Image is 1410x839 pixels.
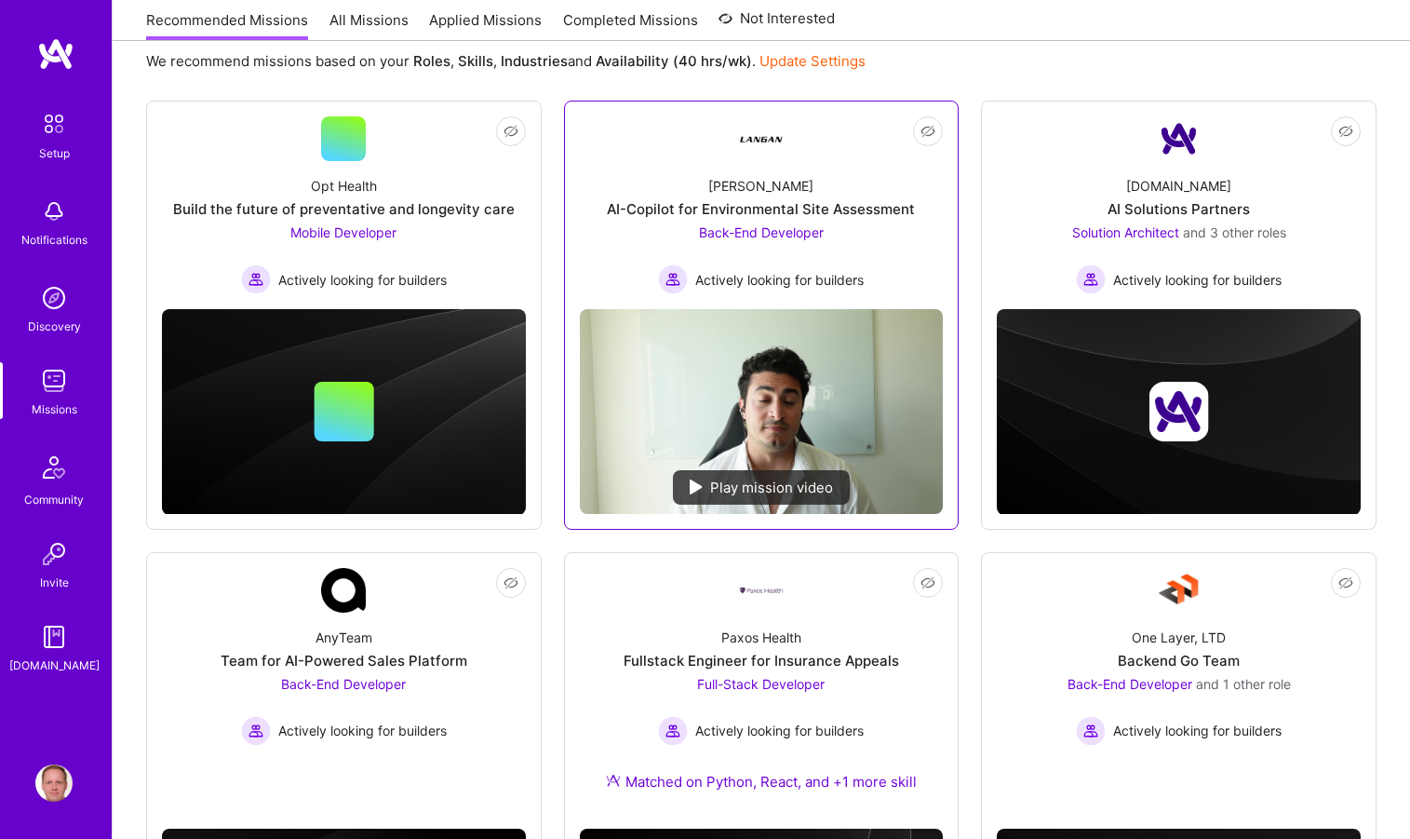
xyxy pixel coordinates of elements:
div: Setup [39,143,70,163]
span: Back-End Developer [281,676,406,692]
img: Invite [35,535,73,573]
b: Skills [458,52,493,70]
div: [PERSON_NAME] [708,176,813,196]
div: [DOMAIN_NAME] [9,656,100,675]
img: Actively looking for builders [1076,264,1106,294]
img: Actively looking for builders [658,264,688,294]
div: AnyTeam [316,628,372,647]
i: icon EyeClosed [1338,124,1353,139]
i: icon EyeClosed [920,575,935,590]
i: icon EyeClosed [920,124,935,139]
div: Play mission video [673,470,850,505]
div: Build the future of preventative and longevity care [173,199,515,219]
a: User Avatar [31,765,77,802]
img: Company Logo [1157,116,1202,161]
div: AI Solutions Partners [1108,199,1250,219]
a: Not Interested [718,7,835,41]
span: Actively looking for builders [278,721,447,740]
span: Full-Stack Developer [697,676,825,692]
a: Applied Missions [429,10,542,41]
img: Company Logo [1157,568,1202,613]
span: Actively looking for builders [695,721,864,740]
a: Company Logo[DOMAIN_NAME]AI Solutions PartnersSolution Architect and 3 other rolesActively lookin... [997,116,1361,294]
div: Invite [40,573,69,592]
img: cover [162,309,526,515]
img: Company Logo [321,568,366,613]
div: Fullstack Engineer for Insurance Appeals [624,651,899,670]
div: Backend Go Team [1118,651,1240,670]
img: No Mission [580,309,944,514]
a: Completed Missions [563,10,698,41]
img: User Avatar [35,765,73,802]
img: cover [997,309,1361,515]
div: Notifications [21,230,87,250]
div: Team for AI-Powered Sales Platform [221,651,467,670]
div: Discovery [28,317,81,336]
img: logo [37,37,74,71]
img: guide book [35,618,73,656]
span: Actively looking for builders [278,270,447,290]
a: Company Logo[PERSON_NAME]AI-Copilot for Environmental Site AssessmentBack-End Developer Actively ... [580,116,944,294]
img: Company Logo [739,586,784,596]
a: Company LogoPaxos HealthFullstack Engineer for Insurance AppealsFull-Stack Developer Actively loo... [580,568,944,814]
span: and 3 other roles [1183,224,1286,240]
div: Opt Health [311,176,377,196]
span: Back-End Developer [699,224,824,240]
img: bell [35,193,73,230]
a: Update Settings [759,52,866,70]
img: Actively looking for builders [658,716,688,746]
span: Mobile Developer [290,224,396,240]
div: One Layer, LTD [1132,628,1226,647]
span: Solution Architect [1072,224,1179,240]
div: [DOMAIN_NAME] [1126,176,1231,196]
img: Actively looking for builders [1076,716,1106,746]
i: icon EyeClosed [1338,575,1353,590]
b: Industries [501,52,568,70]
img: Community [32,445,76,490]
img: Ateam Purple Icon [606,773,621,788]
img: Company Logo [739,116,784,161]
span: and 1 other role [1196,676,1291,692]
span: Actively looking for builders [695,270,864,290]
span: Actively looking for builders [1113,270,1282,290]
a: All Missions [329,10,409,41]
div: Community [24,490,84,509]
img: setup [34,104,74,143]
i: icon EyeClosed [504,124,518,139]
b: Roles [413,52,450,70]
img: discovery [35,279,73,317]
a: Company LogoOne Layer, LTDBackend Go TeamBack-End Developer and 1 other roleActively looking for ... [997,568,1361,793]
span: Actively looking for builders [1113,721,1282,740]
span: Back-End Developer [1068,676,1192,692]
b: Availability (40 hrs/wk) [596,52,752,70]
div: Paxos Health [721,628,801,647]
img: Actively looking for builders [241,264,271,294]
img: play [690,480,703,494]
img: Actively looking for builders [241,716,271,746]
p: We recommend missions based on your , , and . [146,51,866,71]
i: icon EyeClosed [504,575,518,590]
div: AI-Copilot for Environmental Site Assessment [607,199,915,219]
a: Recommended Missions [146,10,308,41]
a: Company LogoAnyTeamTeam for AI-Powered Sales PlatformBack-End Developer Actively looking for buil... [162,568,526,793]
div: Missions [32,399,77,419]
img: Company logo [1149,382,1209,441]
div: Matched on Python, React, and +1 more skill [606,772,917,792]
img: teamwork [35,362,73,399]
a: Opt HealthBuild the future of preventative and longevity careMobile Developer Actively looking fo... [162,116,526,294]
